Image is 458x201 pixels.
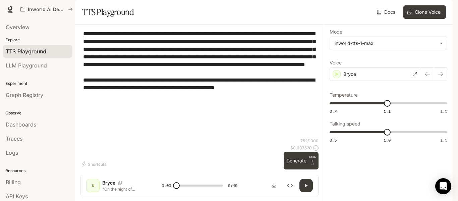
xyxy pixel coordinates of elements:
h1: TTS Playground [82,5,134,19]
button: Clone Voice [403,5,446,19]
p: Bryce [343,71,356,78]
button: Inspect [283,179,297,192]
span: 1.5 [440,108,447,114]
p: Temperature [330,93,358,97]
p: Model [330,30,343,34]
span: 0:40 [228,182,237,189]
p: ⏎ [309,155,316,167]
button: Copy Voice ID [115,181,125,185]
span: 1.0 [384,137,391,143]
div: inworld-tts-1-max [335,40,436,47]
p: Bryce [102,180,115,186]
div: Open Intercom Messenger [435,178,451,194]
button: Shortcuts [80,159,109,169]
p: "On the night of [DATE], [PERSON_NAME] 'Bugsy' [PERSON_NAME] was lounging on a floral sofa in [PE... [102,186,146,192]
button: GenerateCTRL +⏎ [284,152,319,169]
div: D [88,180,98,191]
div: inworld-tts-1-max [330,37,447,50]
span: 1.5 [440,137,447,143]
span: 0.7 [330,108,337,114]
p: CTRL + [309,155,316,163]
p: Talking speed [330,121,360,126]
span: 1.1 [384,108,391,114]
button: All workspaces [17,3,76,16]
span: 0:00 [162,182,171,189]
p: Inworld AI Demos [28,7,65,12]
p: Voice [330,60,342,65]
button: Download audio [267,179,281,192]
span: 0.5 [330,137,337,143]
a: Docs [376,5,398,19]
